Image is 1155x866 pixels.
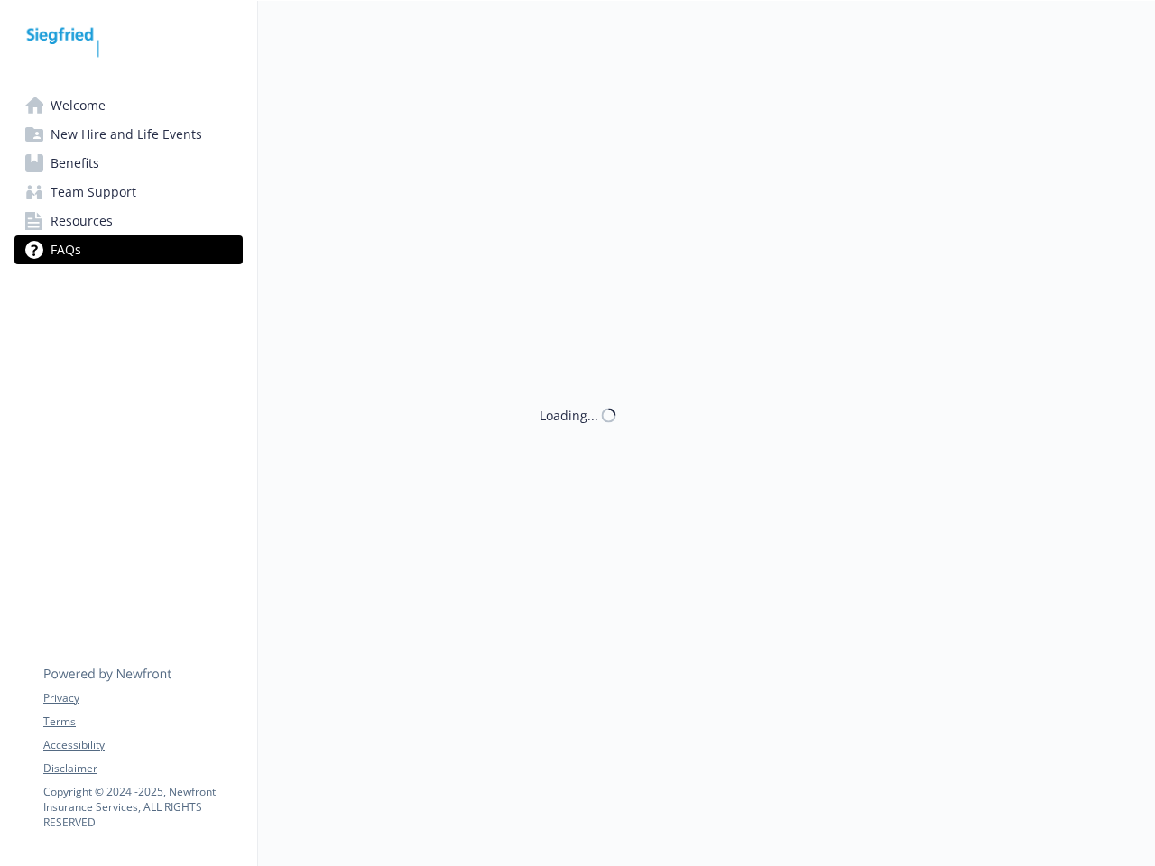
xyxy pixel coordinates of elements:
span: New Hire and Life Events [51,120,202,149]
p: Copyright © 2024 - 2025 , Newfront Insurance Services, ALL RIGHTS RESERVED [43,784,242,830]
span: Welcome [51,91,106,120]
span: FAQs [51,235,81,264]
a: Welcome [14,91,243,120]
a: FAQs [14,235,243,264]
a: Disclaimer [43,760,242,777]
a: Resources [14,207,243,235]
span: Team Support [51,178,136,207]
a: Benefits [14,149,243,178]
div: Loading... [540,406,598,425]
a: Terms [43,714,242,730]
span: Resources [51,207,113,235]
a: New Hire and Life Events [14,120,243,149]
a: Team Support [14,178,243,207]
span: Benefits [51,149,99,178]
a: Privacy [43,690,242,706]
a: Accessibility [43,737,242,753]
